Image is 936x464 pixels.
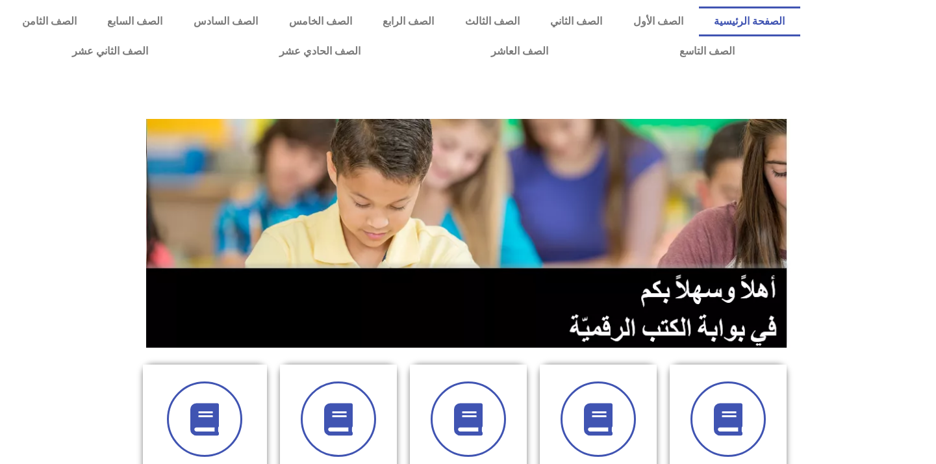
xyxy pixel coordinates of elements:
a: الصف السابع [92,6,179,36]
a: الصف العاشر [426,36,614,66]
a: الصف الثاني عشر [6,36,214,66]
a: الصفحة الرئيسية [699,6,801,36]
a: الصف السادس [178,6,273,36]
a: الصف الثامن [6,6,92,36]
a: الصف التاسع [614,36,800,66]
a: الصف الرابع [367,6,449,36]
a: الصف الثاني [535,6,618,36]
a: الصف الخامس [273,6,368,36]
a: الصف الثالث [449,6,535,36]
a: الصف الحادي عشر [214,36,426,66]
a: الصف الأول [618,6,699,36]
